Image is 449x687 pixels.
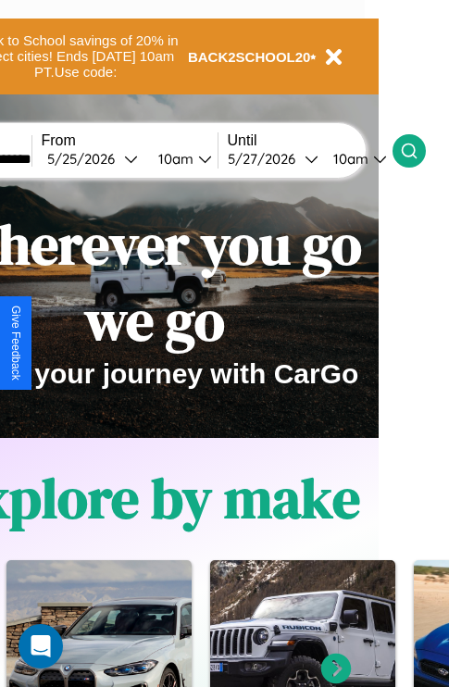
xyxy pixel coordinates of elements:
[42,149,143,169] button: 5/25/2026
[228,132,393,149] label: Until
[19,624,63,668] div: Open Intercom Messenger
[228,150,305,168] div: 5 / 27 / 2026
[143,149,218,169] button: 10am
[318,149,393,169] button: 10am
[149,150,198,168] div: 10am
[324,150,373,168] div: 10am
[47,150,124,168] div: 5 / 25 / 2026
[9,306,22,381] div: Give Feedback
[42,132,218,149] label: From
[188,49,311,65] b: BACK2SCHOOL20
